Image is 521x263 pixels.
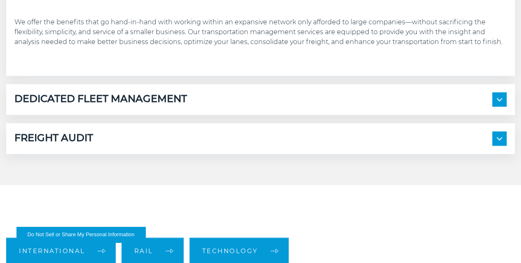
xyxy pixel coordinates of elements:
[497,98,502,101] img: arrow
[14,17,507,47] p: We offer the benefits that go hand-in-hand with working within an expansive network only afforded...
[19,248,85,254] span: International
[16,227,145,242] button: Do Not Sell or Share My Personal Information
[480,223,521,263] iframe: Chat Widget
[497,137,502,140] img: arrow
[202,248,258,254] span: Technology
[14,131,93,146] h5: FREIGHT AUDIT
[14,92,187,107] h5: DEDICATED FLEET MANAGEMENT
[134,248,153,254] span: Rail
